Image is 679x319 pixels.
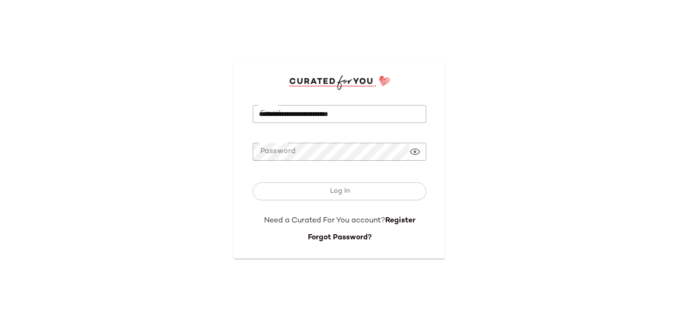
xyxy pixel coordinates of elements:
img: cfy_login_logo.DGdB1djN.svg [289,75,390,90]
a: Register [385,217,415,225]
a: Forgot Password? [308,234,372,242]
span: Log In [329,188,349,195]
span: Need a Curated For You account? [264,217,385,225]
button: Log In [253,182,426,200]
